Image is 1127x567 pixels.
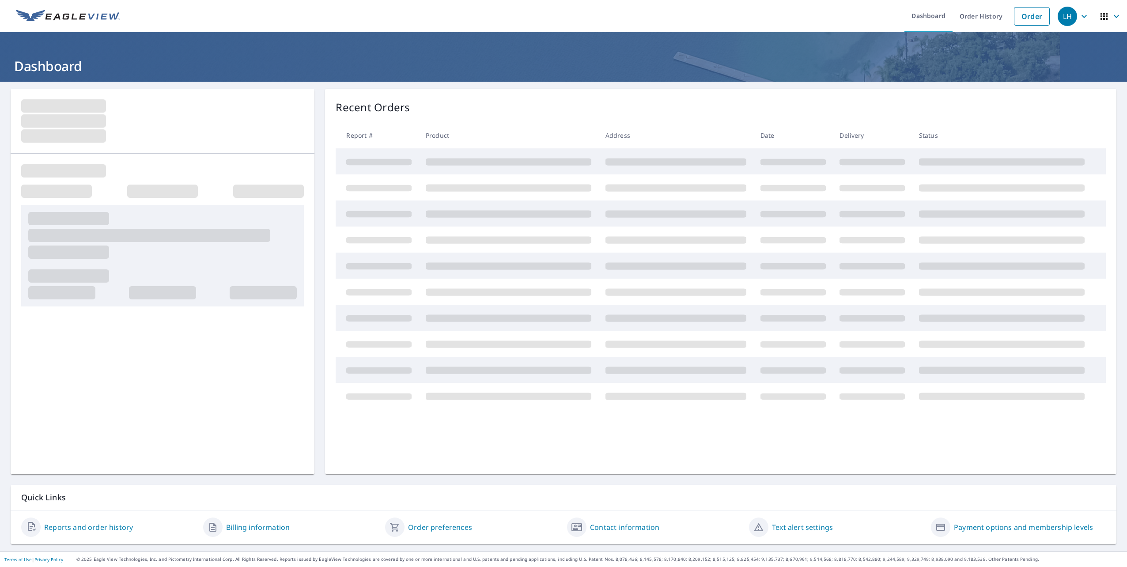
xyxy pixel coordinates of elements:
a: Order preferences [408,522,472,533]
a: Billing information [226,522,290,533]
a: Order [1014,7,1050,26]
p: Quick Links [21,492,1106,503]
img: EV Logo [16,10,120,23]
a: Payment options and membership levels [954,522,1093,533]
a: Contact information [590,522,659,533]
th: Report # [336,122,419,148]
div: LH [1058,7,1077,26]
p: © 2025 Eagle View Technologies, Inc. and Pictometry International Corp. All Rights Reserved. Repo... [76,556,1123,563]
th: Address [598,122,753,148]
p: | [4,557,63,562]
th: Date [753,122,833,148]
h1: Dashboard [11,57,1116,75]
a: Reports and order history [44,522,133,533]
a: Terms of Use [4,556,32,563]
th: Product [419,122,598,148]
th: Delivery [832,122,912,148]
a: Privacy Policy [34,556,63,563]
p: Recent Orders [336,99,410,115]
th: Status [912,122,1092,148]
a: Text alert settings [772,522,833,533]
